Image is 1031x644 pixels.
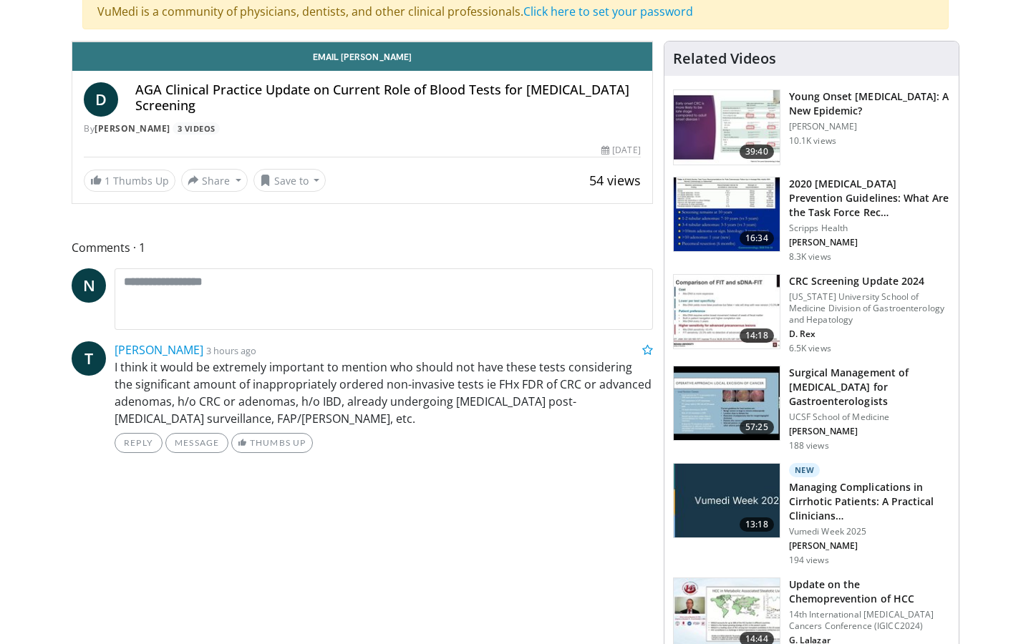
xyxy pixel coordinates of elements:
p: D. Rex [789,328,950,340]
p: I think it would be extremely important to mention who should not have these tests considering th... [115,358,653,427]
a: N [72,268,106,303]
h3: 2020 [MEDICAL_DATA] Prevention Guidelines: What Are the Task Force Rec… [789,177,950,220]
a: Click here to set your password [523,4,693,19]
a: Email [PERSON_NAME] [72,42,652,71]
p: Vumedi Week 2025 [789,526,950,537]
a: Thumbs Up [231,433,312,453]
p: [PERSON_NAME] [789,426,950,437]
span: 57:25 [740,420,774,434]
button: Save to [253,169,326,192]
p: [PERSON_NAME] [789,237,950,248]
p: [US_STATE] University School of Medicine Division of Gastroenterology and Hepatology [789,291,950,326]
img: b23cd043-23fa-4b3f-b698-90acdd47bf2e.150x105_q85_crop-smart_upscale.jpg [674,90,780,165]
h3: Update on the Chemoprevention of HCC [789,577,950,606]
span: 14:18 [740,328,774,343]
p: 8.3K views [789,251,831,263]
p: New [789,463,821,477]
p: 6.5K views [789,343,831,354]
span: 39:40 [740,145,774,159]
a: 3 Videos [173,122,220,135]
p: 10.1K views [789,135,836,147]
h3: Young Onset [MEDICAL_DATA]: A New Epidemic? [789,89,950,118]
img: 91500494-a7c6-4302-a3df-6280f031e251.150x105_q85_crop-smart_upscale.jpg [674,275,780,349]
p: 14th International [MEDICAL_DATA] Cancers Conference (IGICC2024) [789,609,950,632]
a: [PERSON_NAME] [95,122,170,135]
h3: Managing Complications in Cirrhotic Patients: A Practical Clinicians… [789,480,950,523]
h3: CRC Screening Update 2024 [789,274,950,288]
p: UCSF School of Medicine [789,411,950,423]
p: 194 views [789,555,829,566]
a: Message [165,433,228,453]
span: 1 [105,174,110,187]
p: [PERSON_NAME] [789,121,950,132]
a: [PERSON_NAME] [115,342,203,358]
span: 54 views [589,172,641,189]
a: 39:40 Young Onset [MEDICAL_DATA]: A New Epidemic? [PERSON_NAME] 10.1K views [673,89,950,165]
h3: Surgical Management of [MEDICAL_DATA] for Gastroenterologists [789,366,950,409]
a: 57:25 Surgical Management of [MEDICAL_DATA] for Gastroenterologists UCSF School of Medicine [PERS... [673,366,950,452]
button: Share [181,169,248,192]
a: 1 Thumbs Up [84,170,175,192]
p: Scripps Health [789,223,950,234]
small: 3 hours ago [206,344,256,357]
a: T [72,341,106,376]
a: D [84,82,118,117]
img: 1ac37fbe-7b52-4c81-8c6c-a0dd688d0102.150x105_q85_crop-smart_upscale.jpg [674,177,780,252]
span: 13:18 [740,517,774,532]
div: By [84,122,641,135]
h4: Related Videos [673,50,776,67]
span: 16:34 [740,231,774,245]
span: Comments 1 [72,238,653,257]
a: 14:18 CRC Screening Update 2024 [US_STATE] University School of Medicine Division of Gastroentero... [673,274,950,354]
h4: AGA Clinical Practice Update on Current Role of Blood Tests for [MEDICAL_DATA] Screening [135,82,641,113]
img: 00707986-8314-4f7d-9127-27a2ffc4f1fa.150x105_q85_crop-smart_upscale.jpg [674,366,780,441]
a: 13:18 New Managing Complications in Cirrhotic Patients: A Practical Clinicians… Vumedi Week 2025 ... [673,463,950,566]
p: 188 views [789,440,829,452]
p: [PERSON_NAME] [789,540,950,552]
img: b79064c7-a40b-4262-95d7-e83347a42cae.jpg.150x105_q85_crop-smart_upscale.jpg [674,464,780,538]
a: 16:34 2020 [MEDICAL_DATA] Prevention Guidelines: What Are the Task Force Rec… Scripps Health [PER... [673,177,950,263]
a: Reply [115,433,163,453]
div: [DATE] [601,144,640,157]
